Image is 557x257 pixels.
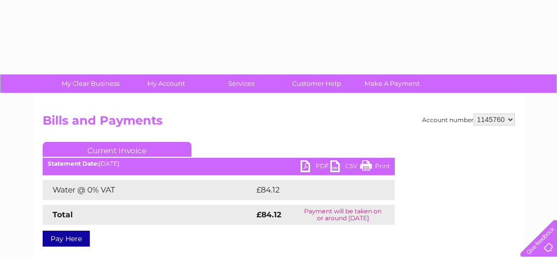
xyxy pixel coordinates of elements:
strong: Total [53,210,73,219]
h2: Bills and Payments [43,114,515,132]
a: My Account [125,74,207,93]
a: Print [360,160,390,175]
a: Services [200,74,282,93]
div: Account number [422,114,515,126]
b: Statement Date: [48,160,99,167]
a: My Clear Business [50,74,131,93]
a: PDF [301,160,330,175]
div: [DATE] [43,160,395,167]
a: Pay Here [43,231,90,247]
td: Water @ 0% VAT [43,180,254,200]
td: Payment will be taken on or around [DATE] [291,205,395,225]
a: Customer Help [276,74,358,93]
a: Current Invoice [43,142,191,157]
strong: £84.12 [256,210,281,219]
td: £84.12 [254,180,374,200]
a: Make A Payment [351,74,433,93]
a: CSV [330,160,360,175]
